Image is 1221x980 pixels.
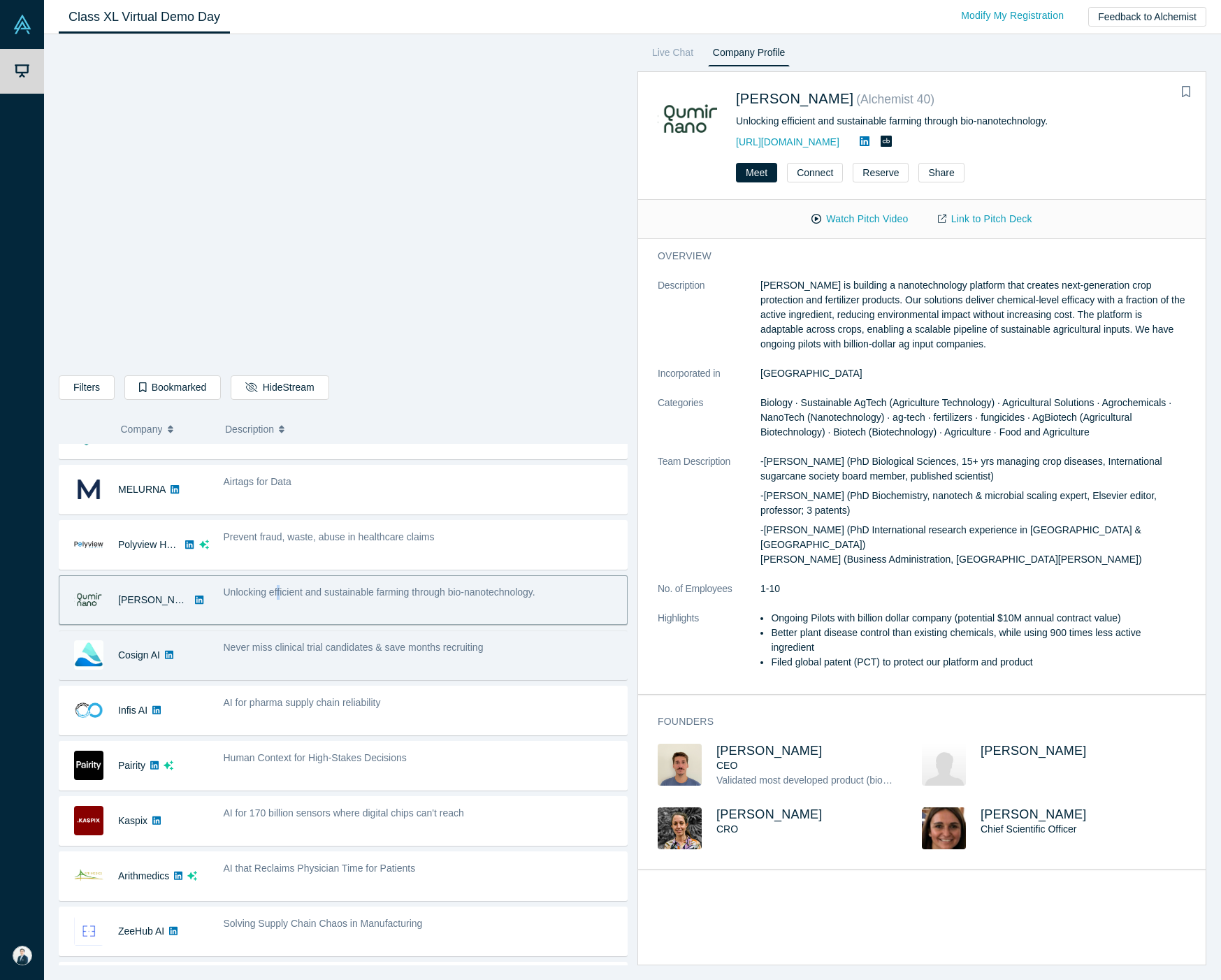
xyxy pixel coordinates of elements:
img: Qumir Nano's Logo [658,87,721,151]
span: [PERSON_NAME] [981,744,1087,758]
dt: Team Description [658,454,760,582]
a: [PERSON_NAME] [716,744,823,758]
button: Company [121,415,211,444]
svg: dsa ai sparkles [164,761,173,770]
img: Pairity's Logo [74,751,103,780]
iframe: Alchemist Class XL Demo Day: Vault [59,45,627,365]
span: CRO [716,823,738,835]
a: ZeeHub AI [118,925,164,937]
dt: Incorporated in [658,366,760,396]
li: Ongoing Pilots with billion dollar company (potential $10M annual contract value) [771,611,1186,626]
div: Unlocking efficient and sustainable farming through bio-nanotechnology. [736,114,1186,129]
p: [PERSON_NAME] is building a nanotechnology platform that creates next-generation crop protection ... [760,278,1186,352]
a: [PERSON_NAME] [716,807,823,821]
button: Meet [736,163,777,182]
a: Cosign AI [118,649,160,661]
a: Pairity [118,760,145,771]
img: Cintia Romero's Profile Image [922,807,966,849]
dd: [GEOGRAPHIC_DATA] [760,366,1186,381]
img: Franco Ciaffone's Profile Image [658,744,702,786]
a: Kaspix [118,815,147,826]
span: Never miss clinical trial candidates & save months recruiting [224,642,484,653]
h3: overview [658,249,1166,264]
img: José Dávila's Profile Image [922,744,966,786]
button: Bookmarked [124,375,221,400]
small: ( Alchemist 40 ) [856,92,934,106]
dd: 1-10 [760,582,1186,596]
span: Company [121,415,163,444]
dt: Description [658,278,760,366]
span: Unlocking efficient and sustainable farming through bio-nanotechnology. [224,586,535,598]
span: Human Context for High-Stakes Decisions [224,752,407,763]
a: [PERSON_NAME] [981,807,1087,821]
button: Description [225,415,618,444]
img: Romina Bertani's Profile Image [658,807,702,849]
span: Chief Scientific Officer [981,823,1076,835]
svg: dsa ai sparkles [199,540,209,549]
a: Live Chat [647,44,698,66]
img: Brian Yeh's Account [13,946,32,965]
svg: dsa ai sparkles [187,871,197,881]
button: HideStream [231,375,328,400]
dt: Categories [658,396,760,454]
a: Company Profile [708,44,790,66]
button: Share [918,163,964,182]
button: Bookmark [1176,82,1196,102]
img: MELURNA's Logo [74,475,103,504]
button: Filters [59,375,115,400]
dt: Highlights [658,611,760,684]
li: Better plant disease control than existing chemicals, while using 900 times less active ingredient [771,626,1186,655]
button: Reserve [853,163,909,182]
img: Kaspix's Logo [74,806,103,835]
button: Connect [787,163,843,182]
p: -[PERSON_NAME] (PhD Biochemistry, nanotech & microbial scaling expert, Elsevier editor, professor... [760,489,1186,518]
span: AI that Reclaims Physician Time for Patients [224,863,416,874]
a: Modify My Registration [946,3,1078,28]
a: Arithmedics [118,870,169,881]
span: Airtags for Data [224,476,291,487]
img: Cosign AI's Logo [74,640,103,670]
a: Polyview Health [118,539,188,550]
dt: No. of Employees [658,582,760,611]
img: ZeeHub AI's Logo [74,916,103,946]
span: Biology · Sustainable AgTech (Agriculture Technology) · Agricultural Solutions · Agrochemicals · ... [760,397,1171,438]
span: Description [225,415,274,444]
li: Filed global patent (PCT) to protect our platform and product [771,655,1186,670]
span: Solving Supply Chain Chaos in Manufacturing [224,918,423,929]
button: Watch Pitch Video [797,207,923,231]
img: Infis AI's Logo [74,696,103,725]
span: AI for 170 billion sensors where digital chips can't reach [224,807,464,819]
a: [PERSON_NAME] [118,594,198,605]
span: CEO [716,760,737,771]
img: Arithmedics's Logo [74,861,103,891]
a: MELURNA [118,484,166,495]
img: Alchemist Vault Logo [13,15,32,34]
p: -[PERSON_NAME] (PhD International research experience in [GEOGRAPHIC_DATA] & [GEOGRAPHIC_DATA]) [... [760,523,1186,567]
img: Polyview Health's Logo [74,530,103,559]
a: Link to Pitch Deck [923,207,1047,231]
a: Class XL Virtual Demo Day [59,1,230,34]
p: -[PERSON_NAME] (PhD Biological Sciences, 15+ yrs managing crop diseases, International sugarcane ... [760,454,1186,484]
a: Infis AI [118,705,147,716]
a: [URL][DOMAIN_NAME] [736,136,839,147]
a: [PERSON_NAME] [736,91,853,106]
img: Qumir Nano's Logo [74,585,103,614]
span: Prevent fraud, waste, abuse in healthcare claims [224,531,435,542]
button: Feedback to Alchemist [1088,7,1206,27]
span: AI for pharma supply chain reliability [224,697,381,708]
h3: Founders [658,714,1166,729]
